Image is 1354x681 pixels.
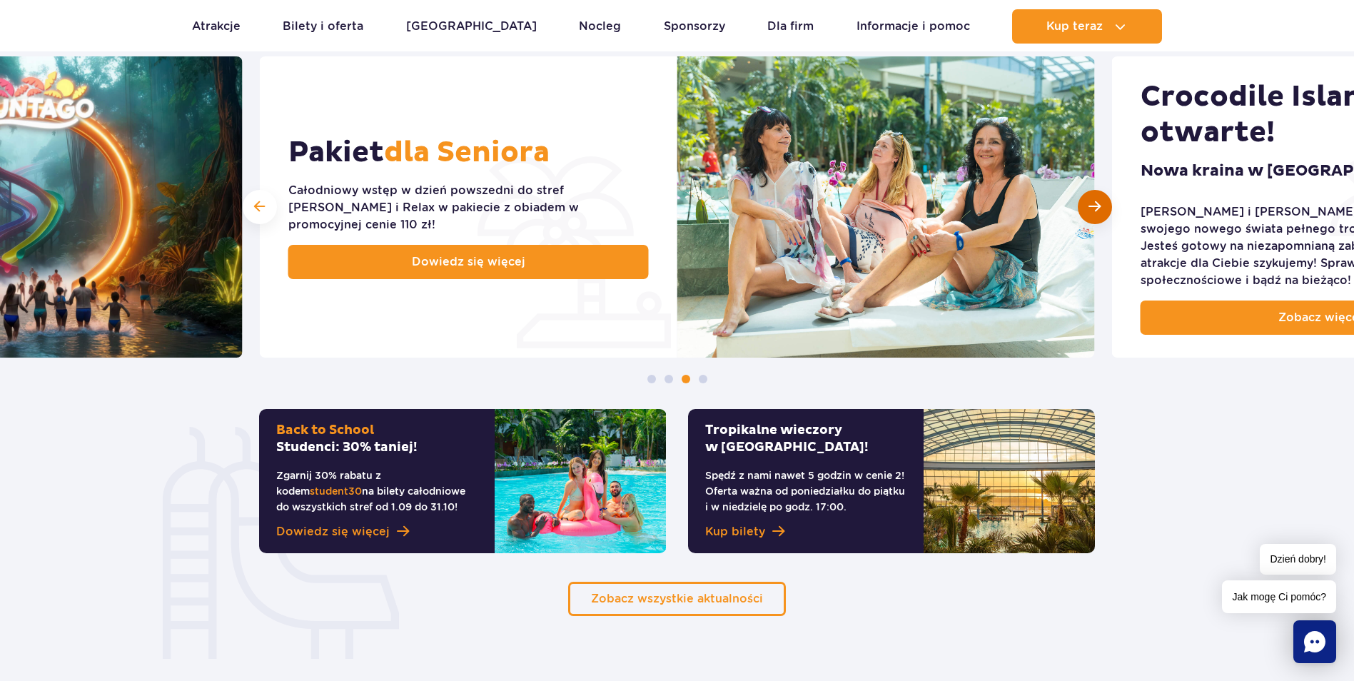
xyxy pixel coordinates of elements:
p: Spędź z nami nawet 5 godzin w cenie 2! Oferta ważna od poniedziałku do piątku i w niedzielę po go... [705,468,906,515]
img: zjeżdżalnia [163,427,399,659]
span: Dzień dobry! [1260,544,1336,575]
span: Back to School [276,422,374,438]
div: Chat [1293,620,1336,663]
a: Dowiedz się więcej [288,245,649,279]
div: Następny slajd [1078,190,1112,224]
span: Dowiedz się więcej [412,253,525,271]
a: Sponsorzy [664,9,725,44]
a: Informacje i pomoc [857,9,970,44]
span: student30 [310,485,362,497]
span: Dowiedz się więcej [276,523,390,540]
span: Zobacz wszystkie aktualności [591,592,763,605]
span: dla Seniora [384,135,550,171]
a: Atrakcje [192,9,241,44]
a: Dla firm [767,9,814,44]
span: Jak mogę Ci pomóc? [1222,580,1336,613]
h2: Studenci: 30% taniej! [276,422,478,456]
h2: Pakiet [288,135,550,171]
p: Zgarnij 30% rabatu z kodem na bilety całodniowe do wszystkich stref od 1.09 do 31.10! [276,468,478,515]
h2: Tropikalne wieczory w [GEOGRAPHIC_DATA]! [705,422,906,456]
a: [GEOGRAPHIC_DATA] [406,9,537,44]
img: Pakiet dla Seniora [677,56,1095,358]
a: Zobacz wszystkie aktualności [568,582,786,616]
a: Nocleg [579,9,621,44]
img: Back to SchoolStudenci: 30% taniej! [495,409,666,553]
span: Kup teraz [1046,20,1103,33]
button: Kup teraz [1012,9,1162,44]
a: Bilety i oferta [283,9,363,44]
div: Całodniowy wstęp w dzień powszedni do stref [PERSON_NAME] i Relax w pakiecie z obiadem w promocyj... [288,182,649,233]
span: Kup bilety [705,523,765,540]
a: Dowiedz się więcej [276,523,478,540]
img: Tropikalne wieczory w&nbsp;Suntago! [924,409,1095,553]
a: Kup bilety [705,523,906,540]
